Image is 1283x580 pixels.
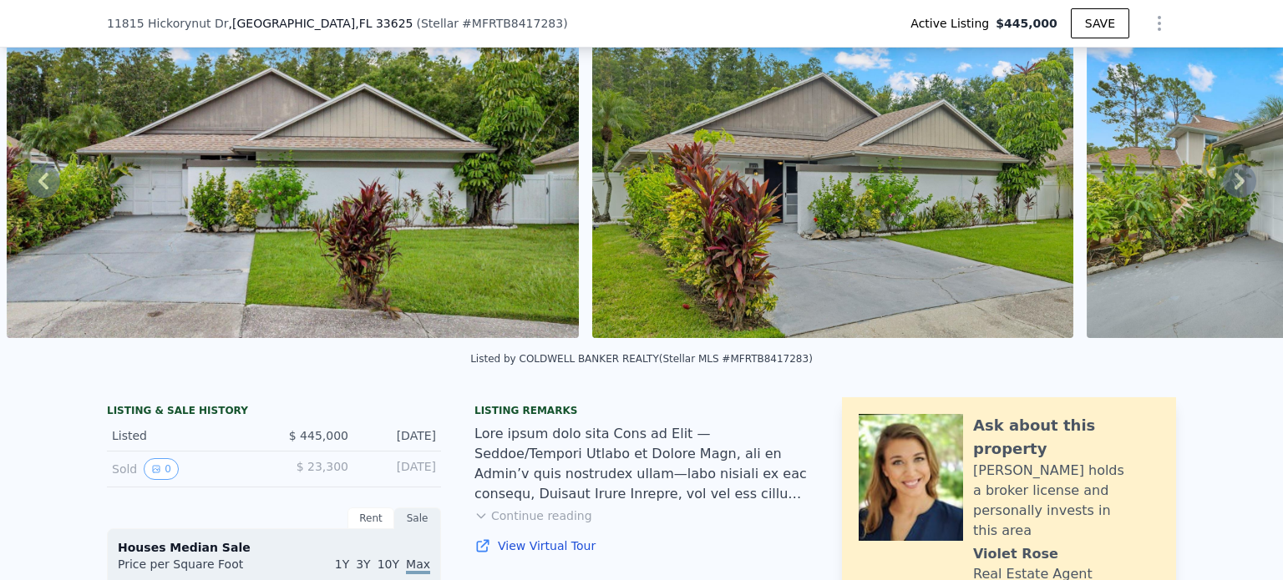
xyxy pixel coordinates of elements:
div: [DATE] [362,458,436,480]
span: $445,000 [996,15,1057,32]
span: Stellar [421,17,459,30]
span: 1Y [335,557,349,571]
div: Rent [347,507,394,529]
span: , FL 33625 [355,17,413,30]
span: # MFRTB8417283 [462,17,563,30]
button: Continue reading [474,507,592,524]
span: 3Y [356,557,370,571]
span: Max [406,557,430,574]
div: Sold [112,458,261,480]
span: 10Y [378,557,399,571]
div: ( ) [416,15,567,32]
div: Listed by COLDWELL BANKER REALTY (Stellar MLS #MFRTB8417283) [470,353,813,365]
span: $ 445,000 [289,429,348,442]
span: $ 23,300 [297,460,348,473]
a: View Virtual Tour [474,537,809,554]
div: Lore ipsum dolo sita Cons ad Elit — Seddoe/Tempori Utlabo et Dolore Magn, ali en Admin’v quis nos... [474,424,809,504]
button: Show Options [1143,7,1176,40]
span: Active Listing [910,15,996,32]
img: Sale: 167588101 Parcel: 51917686 [7,18,578,338]
span: , [GEOGRAPHIC_DATA] [229,15,413,32]
div: Ask about this property [973,414,1159,461]
img: Sale: 167588101 Parcel: 51917686 [592,18,1073,338]
div: [PERSON_NAME] holds a broker license and personally invests in this area [973,461,1159,541]
div: Sale [394,507,441,529]
div: Listed [112,427,261,444]
div: Violet Rose [973,544,1058,564]
div: Houses Median Sale [118,539,430,556]
button: SAVE [1071,8,1129,38]
span: 11815 Hickorynut Dr [107,15,229,32]
div: [DATE] [362,427,436,444]
div: LISTING & SALE HISTORY [107,404,441,421]
button: View historical data [144,458,179,480]
div: Listing remarks [474,404,809,417]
